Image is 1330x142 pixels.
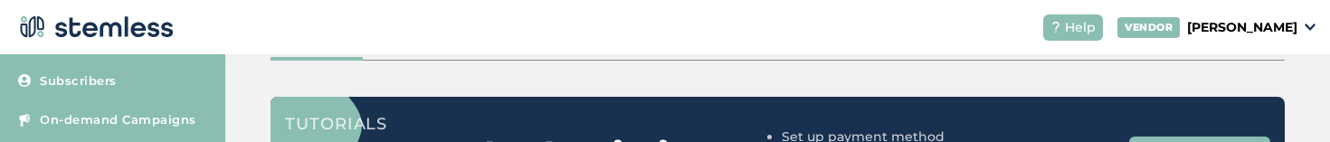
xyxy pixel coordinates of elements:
[1187,18,1297,37] p: [PERSON_NAME]
[1305,24,1316,31] img: icon_down-arrow-small-66adaf34.svg
[1065,18,1096,37] span: Help
[40,72,117,90] span: Subscribers
[40,111,196,129] span: On-demand Campaigns
[285,111,774,137] h3: Tutorials
[14,9,174,45] img: logo-dark-0685b13c.svg
[1240,55,1330,142] iframe: Chat Widget
[1050,22,1061,33] img: icon-help-white-03924b79.svg
[1117,17,1180,38] div: VENDOR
